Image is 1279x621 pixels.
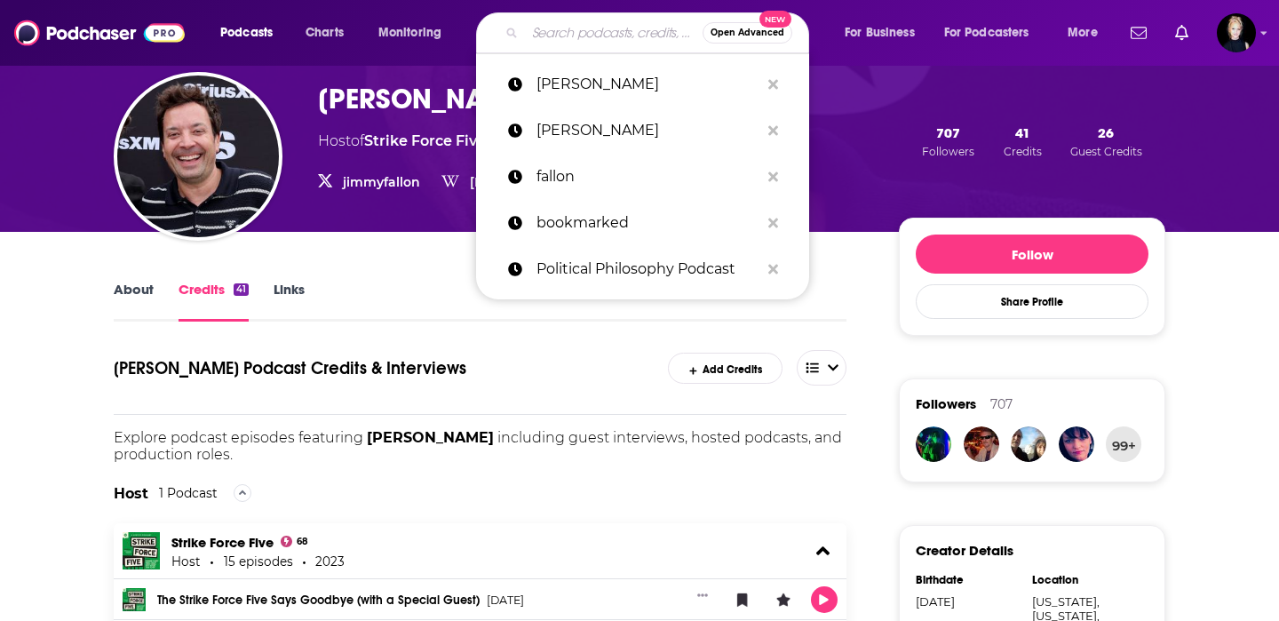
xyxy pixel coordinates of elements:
[1098,124,1114,141] span: 26
[964,426,999,462] img: ProfRockstar
[770,586,797,613] button: Leave a Rating
[1015,124,1030,141] span: 41
[123,588,146,611] img: The Strike Force Five Says Goodbye (with a Special Guest)
[797,350,846,386] button: open menu
[476,154,809,200] a: fallon
[306,20,344,45] span: Charts
[1032,573,1137,587] div: Location
[294,19,354,47] a: Charts
[378,20,441,45] span: Monitoring
[916,426,951,462] img: cheekynuggiies
[1068,20,1098,45] span: More
[703,22,792,44] button: Open AdvancedNew
[759,11,791,28] span: New
[114,485,148,502] h2: Host
[1070,145,1142,158] span: Guest Credits
[208,19,296,47] button: open menu
[536,107,759,154] p: jimmy fallon
[157,594,480,607] a: The Strike Force Five Says Goodbye (with a Special Guest)
[171,554,345,569] div: Host 15 episodes 2023
[536,154,759,200] p: fallon
[476,200,809,246] a: bookmarked
[916,573,1021,587] div: Birthdate
[476,246,809,292] a: Political Philosophy Podcast
[944,20,1029,45] span: For Podcasters
[123,532,160,569] img: Strike Force Five
[1124,18,1154,48] a: Show notifications dropdown
[922,145,974,158] span: Followers
[318,82,531,116] h3: [PERSON_NAME]
[729,586,756,613] button: Bookmark Episode
[845,20,915,45] span: For Business
[916,594,1021,609] div: [DATE]
[1059,426,1094,462] img: brandilat74
[536,246,759,292] p: Political Philosophy Podcast
[343,174,420,190] a: jimmyfallon
[832,19,937,47] button: open menu
[1217,13,1256,52] button: Show profile menu
[1004,145,1042,158] span: Credits
[159,485,218,501] div: 1 Podcast
[114,350,633,386] h1: Jimmy Fallon's Podcast Credits & Interviews
[493,12,826,53] div: Search podcasts, credits, & more...
[690,586,715,604] button: Show More Button
[536,61,759,107] p: jimmy fallon
[476,61,809,107] a: [PERSON_NAME]
[811,586,838,613] button: Play
[1065,123,1148,159] button: 26Guest Credits
[318,132,351,149] span: Host
[916,235,1148,274] button: Follow
[351,132,486,149] span: of
[117,76,279,237] img: Jimmy Fallon
[281,536,307,547] a: 68
[114,429,846,463] p: Explore podcast episodes featuring including guest interviews, hosted podcasts, and production ro...
[916,284,1148,319] button: Share Profile
[1217,13,1256,52] span: Logged in as Passell
[487,594,524,607] span: [DATE]
[364,132,486,149] a: Strike Force Five
[916,542,1013,559] h3: Creator Details
[14,16,185,50] img: Podchaser - Follow, Share and Rate Podcasts
[171,534,274,551] a: Strike Force Five
[1217,13,1256,52] img: User Profile
[220,20,273,45] span: Podcasts
[234,283,249,296] div: 41
[114,463,846,523] div: The Host is the on-air master of ceremonies of the podcast and a consistent presence on every epi...
[1011,426,1046,462] img: doddnazedave
[274,281,305,322] a: Links
[990,396,1013,412] div: 707
[1055,19,1120,47] button: open menu
[933,19,1055,47] button: open menu
[297,538,307,545] span: 68
[1106,426,1141,462] button: 99+
[916,395,976,412] span: Followers
[476,107,809,154] a: [PERSON_NAME]
[470,174,577,190] a: [PERSON_NAME]
[179,281,249,322] a: Credits41
[917,123,980,159] button: 707Followers
[668,353,782,384] a: Add Credits
[936,124,960,141] span: 707
[536,200,759,246] p: bookmarked
[998,123,1047,159] button: 41Credits
[366,19,465,47] button: open menu
[711,28,784,37] span: Open Advanced
[525,19,703,47] input: Search podcasts, credits, & more...
[114,281,154,322] a: About
[1168,18,1196,48] a: Show notifications dropdown
[367,429,494,446] span: [PERSON_NAME]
